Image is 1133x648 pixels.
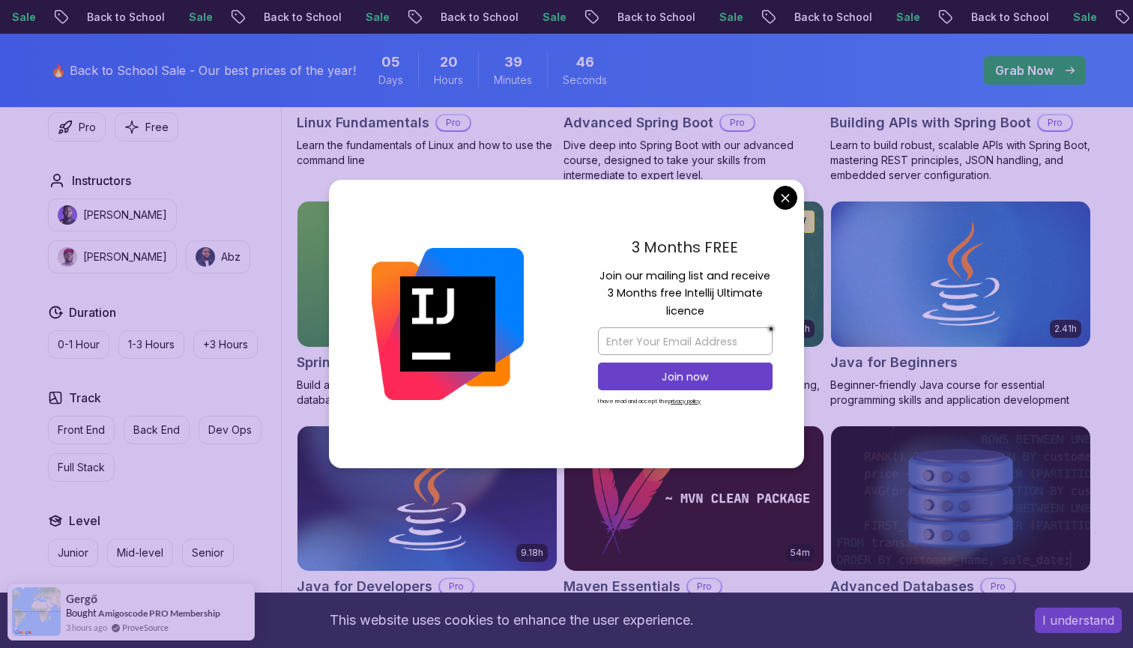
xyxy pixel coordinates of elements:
[883,10,931,25] p: Sale
[98,608,220,619] a: Amigoscode PRO Membership
[297,378,558,408] p: Build a CRUD API with Spring Boot and PostgreSQL database using Spring Data JPA and Spring AI
[66,621,107,634] span: 3 hours ago
[381,52,400,73] span: 5 Days
[118,330,184,359] button: 1-3 Hours
[530,10,578,25] p: Sale
[66,593,97,605] span: Gergő
[605,10,707,25] p: Back to School
[12,587,61,636] img: provesource social proof notification image
[72,172,131,190] h2: Instructors
[831,202,1090,347] img: Java for Beginners card
[133,423,180,437] p: Back End
[58,423,105,437] p: Front End
[58,205,77,225] img: instructor img
[122,621,169,634] a: ProveSource
[564,138,824,183] p: Dive deep into Spring Boot with our advanced course, designed to take your skills from intermedia...
[378,73,403,88] span: Days
[69,512,100,530] h2: Level
[51,61,356,79] p: 🔥 Back to School Sale - Our best prices of the year!
[69,303,116,321] h2: Duration
[199,416,262,444] button: Dev Ops
[48,240,177,273] button: instructor img[PERSON_NAME]
[297,138,558,168] p: Learn the fundamentals of Linux and how to use the command line
[434,73,463,88] span: Hours
[58,337,100,352] p: 0-1 Hour
[830,352,958,373] h2: Java for Beginners
[297,352,468,373] h2: Spring Boot for Beginners
[48,416,115,444] button: Front End
[564,426,824,572] img: Maven Essentials card
[1035,608,1122,633] button: Accept cookies
[83,208,167,222] p: [PERSON_NAME]
[982,579,1015,594] p: Pro
[297,201,558,408] a: Spring Boot for Beginners card1.67hNEWSpring Boot for BeginnersBuild a CRUD API with Spring Boot ...
[297,112,429,133] h2: Linux Fundamentals
[504,52,522,73] span: 39 Minutes
[437,115,470,130] p: Pro
[830,112,1031,133] h2: Building APIs with Spring Boot
[251,10,353,25] p: Back to School
[79,120,96,135] p: Pro
[193,330,258,359] button: +3 Hours
[182,539,234,567] button: Senior
[297,426,558,632] a: Java for Developers card9.18hJava for DevelopersProLearn advanced Java concepts to build scalable...
[176,10,224,25] p: Sale
[48,453,115,482] button: Full Stack
[831,426,1090,572] img: Advanced Databases card
[563,73,607,88] span: Seconds
[58,460,105,475] p: Full Stack
[66,607,97,619] span: Bought
[297,426,557,572] img: Java for Developers card
[221,249,241,264] p: Abz
[440,52,458,73] span: 20 Hours
[830,138,1091,183] p: Learn to build robust, scalable APIs with Spring Boot, mastering REST principles, JSON handling, ...
[995,61,1054,79] p: Grab Now
[564,426,824,632] a: Maven Essentials card54mMaven EssentialsProLearn how to use Maven to build and manage your Java p...
[1054,323,1077,335] p: 2.41h
[564,112,713,133] h2: Advanced Spring Boot
[707,10,755,25] p: Sale
[58,545,88,560] p: Junior
[115,112,178,142] button: Free
[117,545,163,560] p: Mid-level
[721,115,754,130] p: Pro
[58,247,77,267] img: instructor img
[1060,10,1108,25] p: Sale
[48,539,98,567] button: Junior
[203,337,248,352] p: +3 Hours
[83,249,167,264] p: [PERSON_NAME]
[11,604,1012,637] div: This website uses cookies to enhance the user experience.
[958,10,1060,25] p: Back to School
[428,10,530,25] p: Back to School
[830,576,974,597] h2: Advanced Databases
[48,330,109,359] button: 0-1 Hour
[192,545,224,560] p: Senior
[208,423,252,437] p: Dev Ops
[440,579,473,594] p: Pro
[576,52,594,73] span: 46 Seconds
[521,547,543,559] p: 9.18h
[297,576,432,597] h2: Java for Developers
[830,201,1091,408] a: Java for Beginners card2.41hJava for BeginnersBeginner-friendly Java course for essential program...
[1039,115,1072,130] p: Pro
[494,73,532,88] span: Minutes
[124,416,190,444] button: Back End
[145,120,169,135] p: Free
[688,579,721,594] p: Pro
[297,202,557,347] img: Spring Boot for Beginners card
[564,576,680,597] h2: Maven Essentials
[782,10,883,25] p: Back to School
[196,247,215,267] img: instructor img
[74,10,176,25] p: Back to School
[107,539,173,567] button: Mid-level
[69,389,101,407] h2: Track
[186,240,250,273] button: instructor imgAbz
[353,10,401,25] p: Sale
[830,378,1091,408] p: Beginner-friendly Java course for essential programming skills and application development
[128,337,175,352] p: 1-3 Hours
[791,547,810,559] p: 54m
[830,426,1091,632] a: Advanced Databases cardAdvanced DatabasesProAdvanced database management with SQL, integrity, and...
[48,199,177,231] button: instructor img[PERSON_NAME]
[48,112,106,142] button: Pro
